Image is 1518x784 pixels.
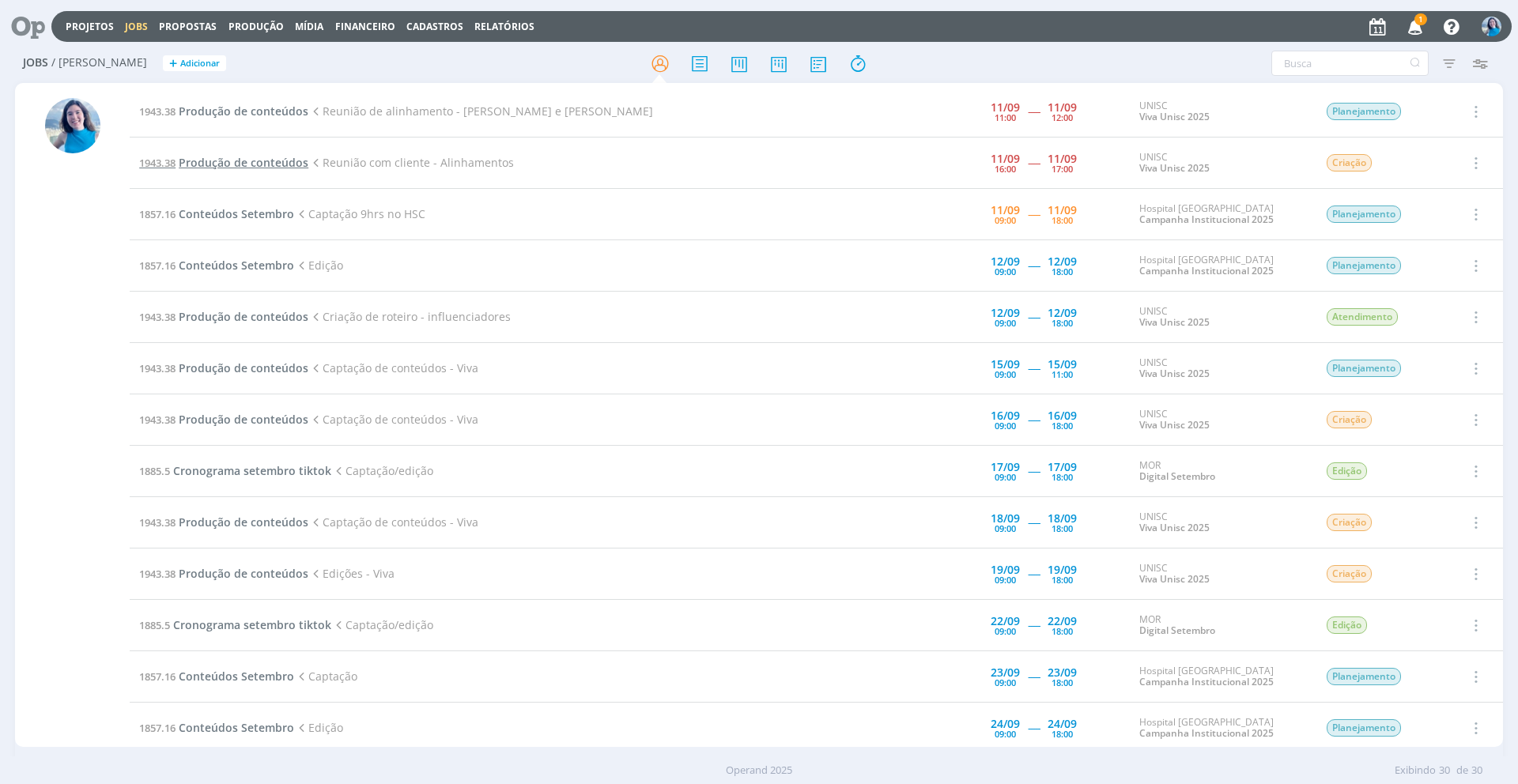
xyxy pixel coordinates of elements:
[995,216,1016,224] div: 09:00
[1139,110,1210,123] a: Viva Unisc 2025
[1139,665,1302,688] div: Hospital [GEOGRAPHIC_DATA]
[1048,513,1077,524] div: 18/09
[1052,370,1073,379] div: 11:00
[331,463,433,478] span: Captação/edição
[1048,102,1077,113] div: 11/09
[139,566,308,581] a: 1943.38Produção de conteúdos
[1139,161,1210,175] a: Viva Unisc 2025
[308,309,511,324] span: Criação de roteiro - influenciadores
[995,473,1016,481] div: 09:00
[991,564,1020,575] div: 19/09
[1048,462,1077,473] div: 17/09
[139,156,176,170] span: 1943.38
[991,307,1020,318] div: 12/09
[1048,410,1077,421] div: 16/09
[1327,565,1372,582] span: Criação
[308,514,478,530] span: Captação de conteúdos - Viva
[1048,153,1077,164] div: 11/09
[139,413,176,427] span: 1943.38
[995,113,1016,122] div: 11:00
[139,464,170,478] span: 1885.5
[1052,164,1073,173] div: 17:00
[1481,13,1502,40] button: E
[1139,264,1274,277] a: Campanha Institucional 2025
[1048,616,1077,627] div: 22/09
[139,360,308,375] a: 1943.38Produção de conteúdos
[995,729,1016,738] div: 09:00
[1052,473,1073,481] div: 18:00
[1048,256,1077,267] div: 12/09
[224,21,289,33] button: Produção
[1139,254,1302,277] div: Hospital [GEOGRAPHIC_DATA]
[1052,575,1073,584] div: 18:00
[290,21,328,33] button: Mídia
[61,21,119,33] button: Projetos
[1139,624,1215,637] a: Digital Setembro
[991,513,1020,524] div: 18/09
[991,410,1020,421] div: 16/09
[1139,152,1302,175] div: UNISC
[139,258,176,273] span: 1857.16
[1028,514,1040,530] span: -----
[1271,51,1429,76] input: Busca
[294,669,357,684] span: Captação
[139,310,176,324] span: 1943.38
[1028,258,1040,273] span: -----
[995,575,1016,584] div: 09:00
[139,207,176,221] span: 1857.16
[1028,360,1040,375] span: -----
[335,20,395,33] a: Financeiro
[139,567,176,581] span: 1943.38
[1327,154,1372,171] span: Criação
[1028,412,1040,427] span: -----
[1398,13,1430,41] button: 1
[180,58,220,69] span: Adicionar
[1139,315,1210,329] a: Viva Unisc 2025
[406,20,463,33] span: Cadastros
[139,412,308,427] a: 1943.38Produção de conteúdos
[1028,669,1040,684] span: -----
[995,421,1016,430] div: 09:00
[1052,678,1073,687] div: 18:00
[1327,360,1401,377] span: Planejamento
[1139,203,1302,226] div: Hospital [GEOGRAPHIC_DATA]
[1052,318,1073,327] div: 18:00
[1028,104,1040,119] span: -----
[991,616,1020,627] div: 22/09
[1327,103,1401,120] span: Planejamento
[139,104,308,119] a: 1943.38Produção de conteúdos
[991,102,1020,113] div: 11/09
[139,618,170,632] span: 1885.5
[139,155,308,170] a: 1943.38Produção de conteúdos
[1139,572,1210,586] a: Viva Unisc 2025
[308,566,395,581] span: Edições - Viva
[179,412,308,427] span: Produção de conteúdos
[1028,309,1040,324] span: -----
[154,21,221,33] button: Propostas
[1052,267,1073,276] div: 18:00
[179,514,308,530] span: Produção de conteúdos
[474,20,534,33] a: Relatórios
[294,258,343,273] span: Edição
[179,155,308,170] span: Produção de conteúdos
[991,718,1020,729] div: 24/09
[1439,763,1450,778] span: 30
[139,515,176,530] span: 1943.38
[139,720,294,735] a: 1857.16Conteúdos Setembro
[294,206,425,221] span: Captação 9hrs no HSC
[1048,718,1077,729] div: 24/09
[1028,720,1040,735] span: -----
[1327,308,1398,326] span: Atendimento
[51,56,147,70] span: / [PERSON_NAME]
[139,463,331,478] a: 1885.5Cronograma setembro tiktok
[139,206,294,221] a: 1857.16Conteúdos Setembro
[139,721,176,735] span: 1857.16
[228,20,284,33] a: Produção
[995,370,1016,379] div: 09:00
[1139,100,1302,123] div: UNISC
[991,153,1020,164] div: 11/09
[295,20,323,33] a: Mídia
[139,309,308,324] a: 1943.38Produção de conteúdos
[66,20,114,33] a: Projetos
[1052,524,1073,533] div: 18:00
